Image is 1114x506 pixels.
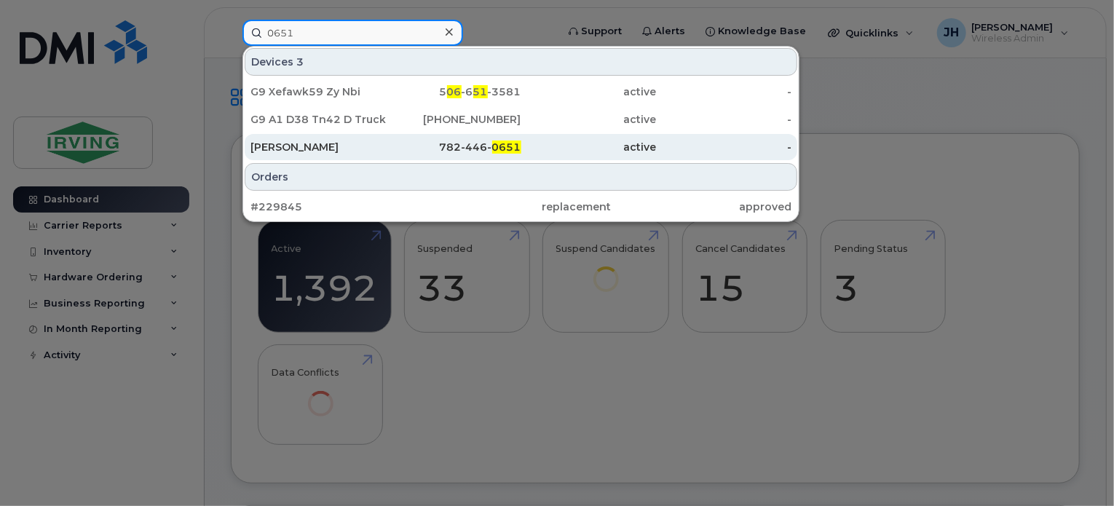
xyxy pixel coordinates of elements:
div: active [521,84,657,99]
div: replacement [431,199,612,214]
a: [PERSON_NAME]782-446-0651active- [245,134,797,160]
div: [PHONE_NUMBER] [386,112,521,127]
div: - [656,84,791,99]
a: G9 Xefawk59 Zy Nbi506-651-3581active- [245,79,797,105]
div: - [656,112,791,127]
div: G9 Xefawk59 Zy Nbi [250,84,386,99]
span: 06 [447,85,462,98]
div: Devices [245,48,797,76]
div: #229845 [250,199,431,214]
div: - [656,140,791,154]
div: Orders [245,163,797,191]
div: G9 A1 D38 Tn42 D Truck 2343 23 [250,112,386,127]
div: active [521,140,657,154]
div: approved [611,199,791,214]
div: 782-446- [386,140,521,154]
div: [PERSON_NAME] [250,140,386,154]
a: G9 A1 D38 Tn42 D Truck 2343 23[PHONE_NUMBER]active- [245,106,797,133]
div: 5 -6 -3581 [386,84,521,99]
a: #229845replacementapproved [245,194,797,220]
span: 3 [296,55,304,69]
span: 51 [473,85,488,98]
span: 0651 [492,141,521,154]
div: active [521,112,657,127]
